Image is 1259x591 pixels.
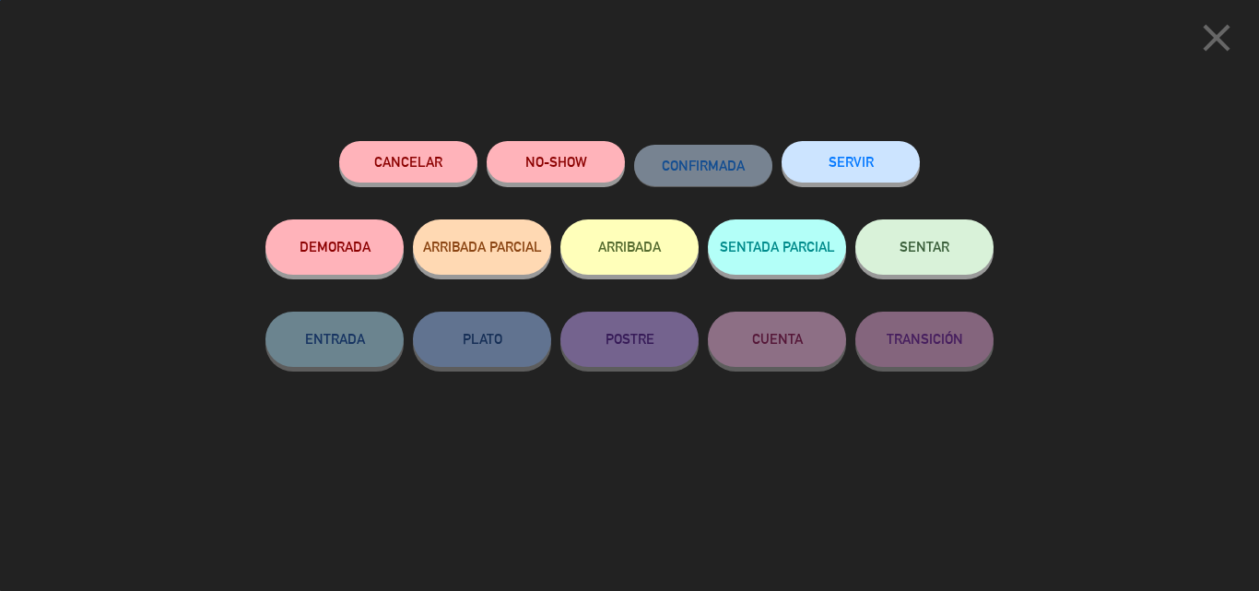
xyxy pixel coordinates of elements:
span: SENTAR [900,239,949,254]
button: ENTRADA [265,312,404,367]
button: ARRIBADA [560,219,699,275]
button: close [1188,14,1245,68]
i: close [1194,15,1240,61]
button: Cancelar [339,141,477,183]
button: TRANSICIÓN [855,312,994,367]
button: CUENTA [708,312,846,367]
span: CONFIRMADA [662,158,745,173]
button: CONFIRMADA [634,145,772,186]
button: NO-SHOW [487,141,625,183]
span: ARRIBADA PARCIAL [423,239,542,254]
button: POSTRE [560,312,699,367]
button: ARRIBADA PARCIAL [413,219,551,275]
button: PLATO [413,312,551,367]
button: SENTAR [855,219,994,275]
button: SERVIR [782,141,920,183]
button: SENTADA PARCIAL [708,219,846,275]
button: DEMORADA [265,219,404,275]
